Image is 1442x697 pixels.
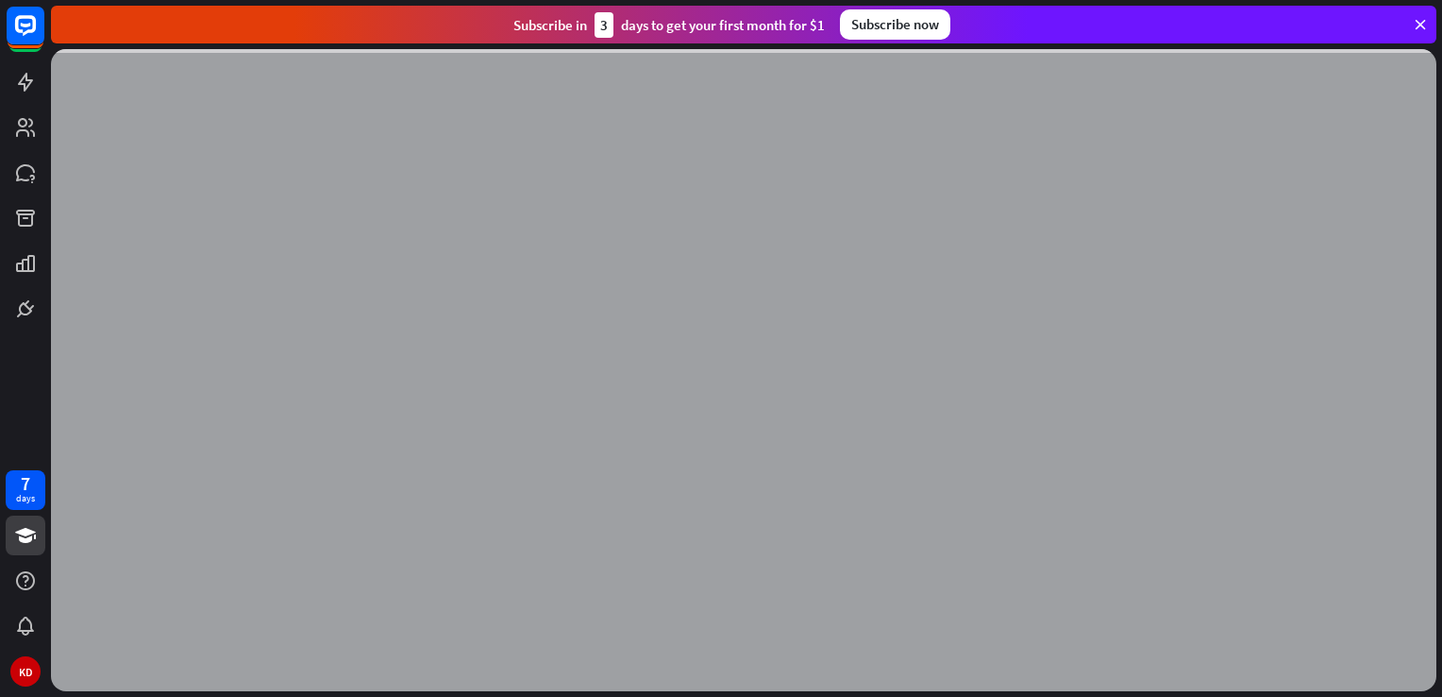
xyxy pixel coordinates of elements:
div: KD [10,656,41,687]
div: days [16,492,35,505]
div: 3 [595,12,613,38]
a: 7 days [6,470,45,510]
div: Subscribe in days to get your first month for $1 [513,12,825,38]
div: 7 [21,475,30,492]
div: Subscribe now [840,9,950,40]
